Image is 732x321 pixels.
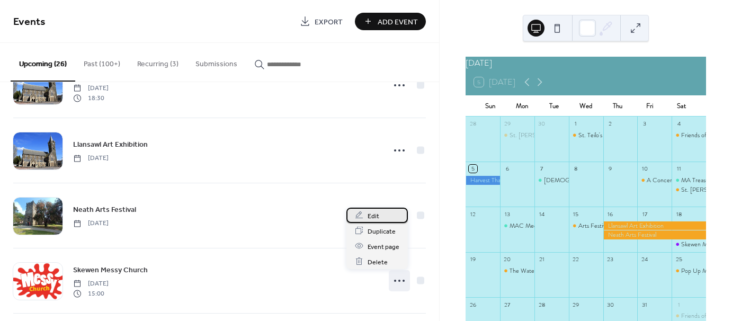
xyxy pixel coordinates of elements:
[129,43,187,81] button: Recurring (3)
[534,176,569,185] div: Ladies Who Lunch
[292,13,351,30] a: Export
[187,43,246,81] button: Submissions
[538,165,546,173] div: 7
[569,131,603,140] div: St. Teilo's Harvest Supper
[500,266,534,275] div: The Waterwheel Singers Concert
[606,300,614,308] div: 30
[603,221,706,230] div: Llansawl Art Exhibition
[503,210,511,218] div: 13
[569,221,603,230] div: Arts Festival Concert
[640,300,648,308] div: 31
[578,131,644,140] div: St. Teilo's Harvest Supper
[378,16,418,28] span: Add Event
[640,165,648,173] div: 10
[603,230,706,239] div: Neath Arts Festival
[73,219,109,228] span: [DATE]
[675,210,683,218] div: 18
[606,255,614,263] div: 23
[75,43,129,81] button: Past (100+)
[640,255,648,263] div: 24
[538,95,570,117] div: Tue
[469,165,477,173] div: 5
[606,210,614,218] div: 16
[672,185,706,194] div: St. John's Coffee Morning
[572,165,580,173] div: 8
[73,84,109,93] span: [DATE]
[572,210,580,218] div: 15
[602,95,633,117] div: Thu
[570,95,602,117] div: Wed
[315,16,343,28] span: Export
[73,204,136,216] span: Neath Arts Festival
[73,289,109,298] span: 15:00
[672,131,706,140] div: Friends of St. Thomas Coffee Morning
[503,255,511,263] div: 20
[503,300,511,308] div: 27
[538,210,546,218] div: 14
[637,176,672,185] div: A Concert for Lucia
[368,226,396,237] span: Duplicate
[538,300,546,308] div: 28
[368,256,388,267] span: Delete
[11,43,75,82] button: Upcoming (26)
[73,139,148,150] span: Llansawl Art Exhibition
[633,95,665,117] div: Fri
[572,120,580,128] div: 1
[675,165,683,173] div: 11
[572,255,580,263] div: 22
[500,221,534,230] div: MAC Meeting
[73,264,148,276] a: Skewen Messy Church
[606,165,614,173] div: 9
[572,300,580,308] div: 29
[672,176,706,185] div: MA Treasurers Meeting
[675,300,683,308] div: 1
[675,120,683,128] div: 4
[73,93,109,103] span: 18:30
[368,210,379,221] span: Edit
[672,266,706,275] div: Pop Up Market
[544,176,646,185] div: [DEMOGRAPHIC_DATA] Who Lunch
[73,154,109,163] span: [DATE]
[666,95,698,117] div: Sat
[466,176,500,185] div: Harvest Thanksgiving
[469,255,477,263] div: 19
[466,57,706,69] div: [DATE]
[681,266,720,275] div: Pop Up Market
[640,210,648,218] div: 17
[355,13,426,30] button: Add Event
[469,120,477,128] div: 28
[538,255,546,263] div: 21
[672,240,706,249] div: Skewen Messy Church
[578,221,632,230] div: Arts Festival Concert
[73,265,148,276] span: Skewen Messy Church
[500,131,534,140] div: St. John's 175th Anniversary Year Cor Nedd Choir Concert
[510,221,547,230] div: MAC Meeting
[368,241,399,252] span: Event page
[538,120,546,128] div: 30
[474,95,506,117] div: Sun
[510,266,594,275] div: The Waterwheel Singers Concert
[640,120,648,128] div: 3
[503,165,511,173] div: 6
[13,12,46,32] span: Events
[672,311,706,320] div: Friends of St. Thomas Coffee Morning
[506,95,538,117] div: Mon
[469,210,477,218] div: 12
[73,279,109,289] span: [DATE]
[73,203,136,216] a: Neath Arts Festival
[469,300,477,308] div: 26
[503,120,511,128] div: 29
[606,120,614,128] div: 2
[73,138,148,150] a: Llansawl Art Exhibition
[675,255,683,263] div: 25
